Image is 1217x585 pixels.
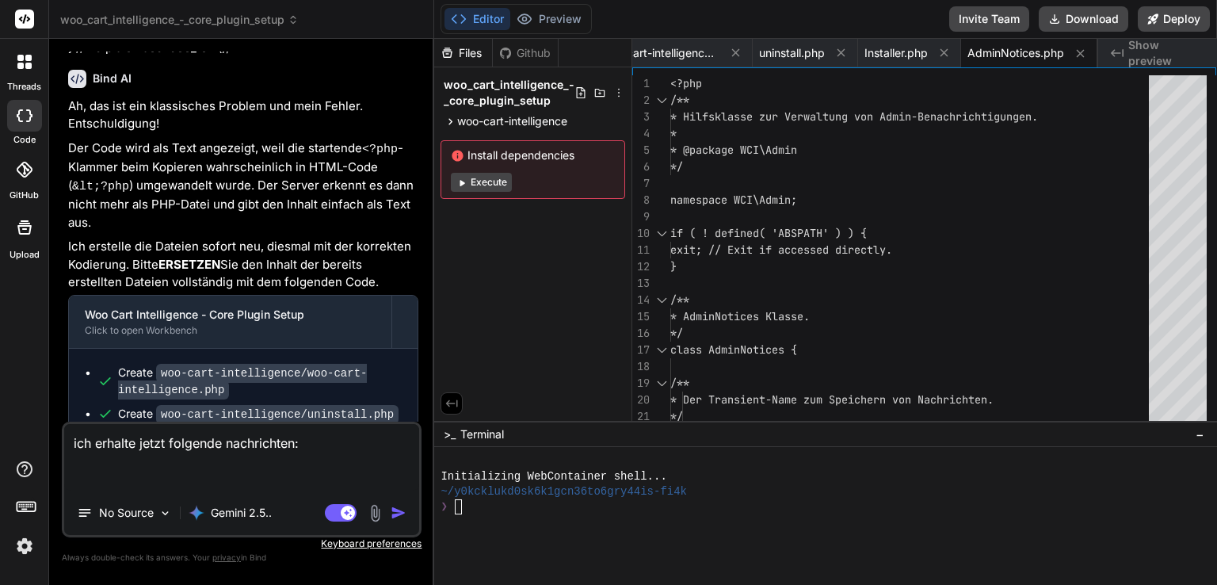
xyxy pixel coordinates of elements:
span: ❯ [441,499,448,514]
h6: Bind AI [93,71,132,86]
span: exit; // Exit if accessed directly. [670,243,892,257]
label: GitHub [10,189,39,202]
span: * AdminNotices Klasse. [670,309,810,323]
span: privacy [212,552,241,562]
div: 8 [632,192,650,208]
div: 21 [632,408,650,425]
code: <?php [362,143,398,156]
span: Install dependencies [451,147,615,163]
span: woo_cart_intelligence_-_core_plugin_setup [60,12,299,28]
div: Click to collapse the range. [651,292,672,308]
strong: ERSETZEN [158,257,220,272]
img: settings [11,533,38,560]
span: Show preview [1128,37,1204,69]
p: Keyboard preferences [62,537,422,550]
div: 19 [632,375,650,392]
code: &lt;?php [72,180,129,193]
span: ~/y0kcklukd0sk6k1gcn36to6gry44is-fi4k [441,484,687,499]
label: Upload [10,248,40,262]
img: Pick Models [158,507,172,520]
span: Initializing WebContainer shell... [441,469,666,484]
button: Woo Cart Intelligence - Core Plugin SetupClick to open Workbench [69,296,391,348]
code: woo-cart-intelligence/woo-cart-intelligence.php [118,364,367,400]
img: icon [391,505,406,521]
span: tigungen. [981,109,1038,124]
div: Click to open Workbench [85,324,376,337]
div: Click to collapse the range. [651,342,672,358]
div: 15 [632,308,650,325]
div: Github [493,45,558,61]
div: Click to collapse the range. [651,92,672,109]
div: 2 [632,92,650,109]
img: attachment [366,504,384,522]
button: Download [1039,6,1128,32]
button: − [1192,422,1207,447]
div: 10 [632,225,650,242]
label: code [13,133,36,147]
div: Create [118,406,399,422]
div: 14 [632,292,650,308]
span: * Der Transient-Name zum Speichern von Nachricht [670,392,975,407]
div: 18 [632,358,650,375]
div: 17 [632,342,650,358]
button: Editor [444,8,510,30]
div: 13 [632,275,650,292]
div: 16 [632,325,650,342]
img: Gemini 2.5 Pro [189,505,204,521]
span: en. [975,392,994,407]
code: woo-cart-intelligence/uninstall.php [156,405,399,424]
span: − [1196,426,1204,442]
div: 3 [632,109,650,125]
span: <?php [670,76,702,90]
div: 9 [632,208,650,225]
span: * @package WCI\Admin [670,143,797,157]
p: Gemini 2.5.. [211,505,272,521]
span: AdminNotices.php [967,45,1064,61]
div: 6 [632,159,650,175]
span: Installer.php [864,45,928,61]
div: 12 [632,258,650,275]
textarea: ich erhalte jetzt folgende nachrichten: [64,424,419,491]
button: Preview [510,8,588,30]
span: if ( ! defined( 'ABSPATH' ) ) { [670,226,867,240]
div: 7 [632,175,650,192]
span: woo_cart_intelligence_-_core_plugin_setup [444,77,574,109]
div: Create [118,365,402,398]
p: Ah, das ist ein klassisches Problem und mein Fehler. Entschuldigung! [68,97,418,133]
span: * Hilfsklasse zur Verwaltung von Admin-Benachrich [670,109,981,124]
label: threads [7,80,41,94]
button: Execute [451,173,512,192]
span: >_ [444,426,456,442]
button: Deploy [1138,6,1210,32]
span: uninstall.php [759,45,825,61]
p: No Source [99,505,154,521]
div: 1 [632,75,650,92]
p: Der Code wird als Text angezeigt, weil die startende -Klammer beim Kopieren wahrscheinlich in HTM... [68,140,418,232]
p: Ich erstelle die Dateien sofort neu, diesmal mit der korrekten Kodierung. Bitte Sie den Inhalt de... [68,238,418,292]
div: Click to collapse the range. [651,225,672,242]
span: namespace WCI\Admin; [670,193,797,207]
div: 11 [632,242,650,258]
div: 4 [632,125,650,142]
span: woo-cart-intelligence [457,113,567,129]
span: class AdminNotices { [670,342,797,357]
span: woo-cart-intelligence.php [601,45,719,61]
span: } [670,259,677,273]
div: 20 [632,392,650,408]
div: Woo Cart Intelligence - Core Plugin Setup [85,307,376,323]
div: 5 [632,142,650,159]
div: Files [434,45,492,61]
p: Always double-check its answers. Your in Bind [62,550,422,565]
div: Click to collapse the range. [651,375,672,392]
span: Terminal [460,426,504,442]
button: Invite Team [949,6,1029,32]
